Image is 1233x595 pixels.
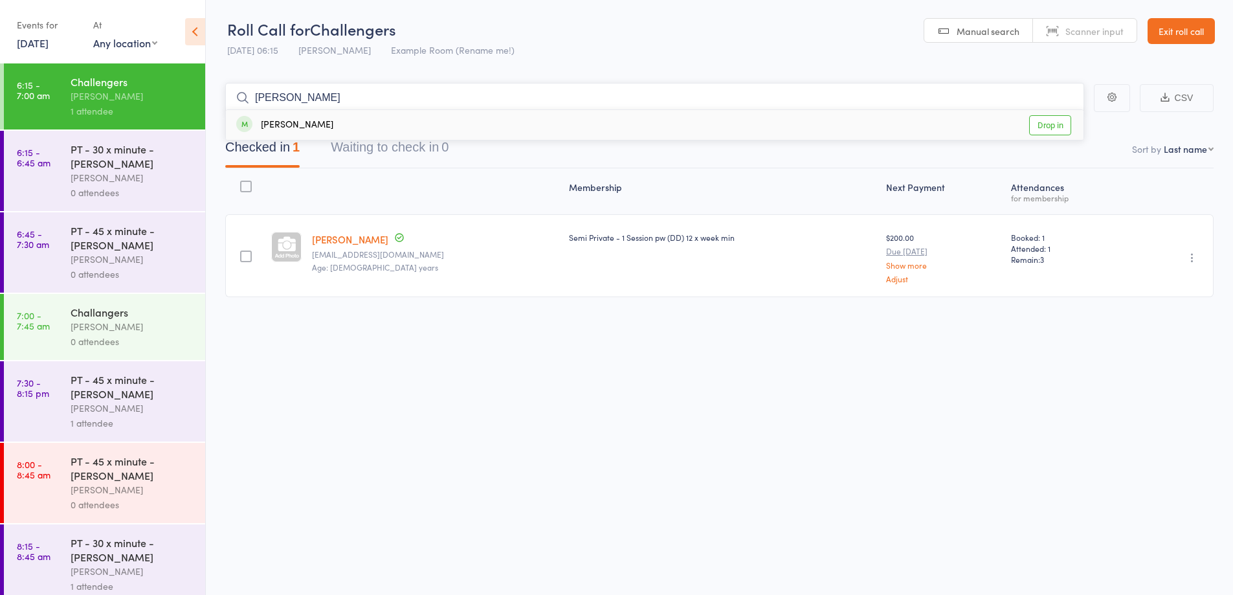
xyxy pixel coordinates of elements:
[17,14,80,36] div: Events for
[957,25,1019,38] span: Manual search
[17,377,49,398] time: 7:30 - 8:15 pm
[17,80,50,100] time: 6:15 - 7:00 am
[391,43,515,56] span: Example Room (Rename me!)
[17,310,50,331] time: 7:00 - 7:45 am
[93,36,157,50] div: Any location
[17,541,50,561] time: 8:15 - 8:45 am
[1164,142,1207,155] div: Last name
[71,185,194,200] div: 0 attendees
[71,252,194,267] div: [PERSON_NAME]
[4,63,205,129] a: 6:15 -7:00 amChallengers[PERSON_NAME]1 attendee
[4,294,205,360] a: 7:00 -7:45 amChallangers[PERSON_NAME]0 attendees
[227,43,278,56] span: [DATE] 06:15
[71,89,194,104] div: [PERSON_NAME]
[225,83,1084,113] input: Search by name
[1140,84,1214,112] button: CSV
[4,131,205,211] a: 6:15 -6:45 amPT - 30 x minute - [PERSON_NAME][PERSON_NAME]0 attendees
[881,174,1006,208] div: Next Payment
[331,133,449,168] button: Waiting to check in0
[1011,254,1123,265] span: Remain:
[227,18,310,39] span: Roll Call for
[71,104,194,118] div: 1 attendee
[886,261,1001,269] a: Show more
[225,133,300,168] button: Checked in1
[71,319,194,334] div: [PERSON_NAME]
[71,497,194,512] div: 0 attendees
[71,334,194,349] div: 0 attendees
[564,174,881,208] div: Membership
[1006,174,1128,208] div: Atten­dances
[310,18,396,39] span: Challengers
[236,118,333,133] div: [PERSON_NAME]
[886,275,1001,283] a: Adjust
[71,454,194,482] div: PT - 45 x minute - [PERSON_NAME]
[569,232,876,243] div: Semi Private - 1 Session pw (DD) 12 x week min
[298,43,371,56] span: [PERSON_NAME]
[17,459,50,480] time: 8:00 - 8:45 am
[71,416,194,431] div: 1 attendee
[1011,243,1123,254] span: Attended: 1
[4,361,205,442] a: 7:30 -8:15 pmPT - 45 x minute - [PERSON_NAME][PERSON_NAME]1 attendee
[71,170,194,185] div: [PERSON_NAME]
[1011,232,1123,243] span: Booked: 1
[886,247,1001,256] small: Due [DATE]
[71,401,194,416] div: [PERSON_NAME]
[71,267,194,282] div: 0 attendees
[312,232,388,246] a: [PERSON_NAME]
[71,535,194,564] div: PT - 30 x minute - [PERSON_NAME]
[886,232,1001,283] div: $200.00
[71,564,194,579] div: [PERSON_NAME]
[4,443,205,523] a: 8:00 -8:45 amPT - 45 x minute - [PERSON_NAME][PERSON_NAME]0 attendees
[1029,115,1071,135] a: Drop in
[17,229,49,249] time: 6:45 - 7:30 am
[1148,18,1215,44] a: Exit roll call
[71,372,194,401] div: PT - 45 x minute - [PERSON_NAME]
[17,36,49,50] a: [DATE]
[71,305,194,319] div: Challangers
[4,212,205,293] a: 6:45 -7:30 amPT - 45 x minute - [PERSON_NAME][PERSON_NAME]0 attendees
[71,74,194,89] div: Challengers
[441,140,449,154] div: 0
[71,579,194,594] div: 1 attendee
[71,482,194,497] div: [PERSON_NAME]
[312,250,559,259] small: juliens@fastmail.com.au
[1065,25,1124,38] span: Scanner input
[71,142,194,170] div: PT - 30 x minute - [PERSON_NAME]
[1132,142,1161,155] label: Sort by
[1040,254,1044,265] span: 3
[312,262,438,273] span: Age: [DEMOGRAPHIC_DATA] years
[1011,194,1123,202] div: for membership
[71,223,194,252] div: PT - 45 x minute - [PERSON_NAME]
[293,140,300,154] div: 1
[17,147,50,168] time: 6:15 - 6:45 am
[93,14,157,36] div: At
